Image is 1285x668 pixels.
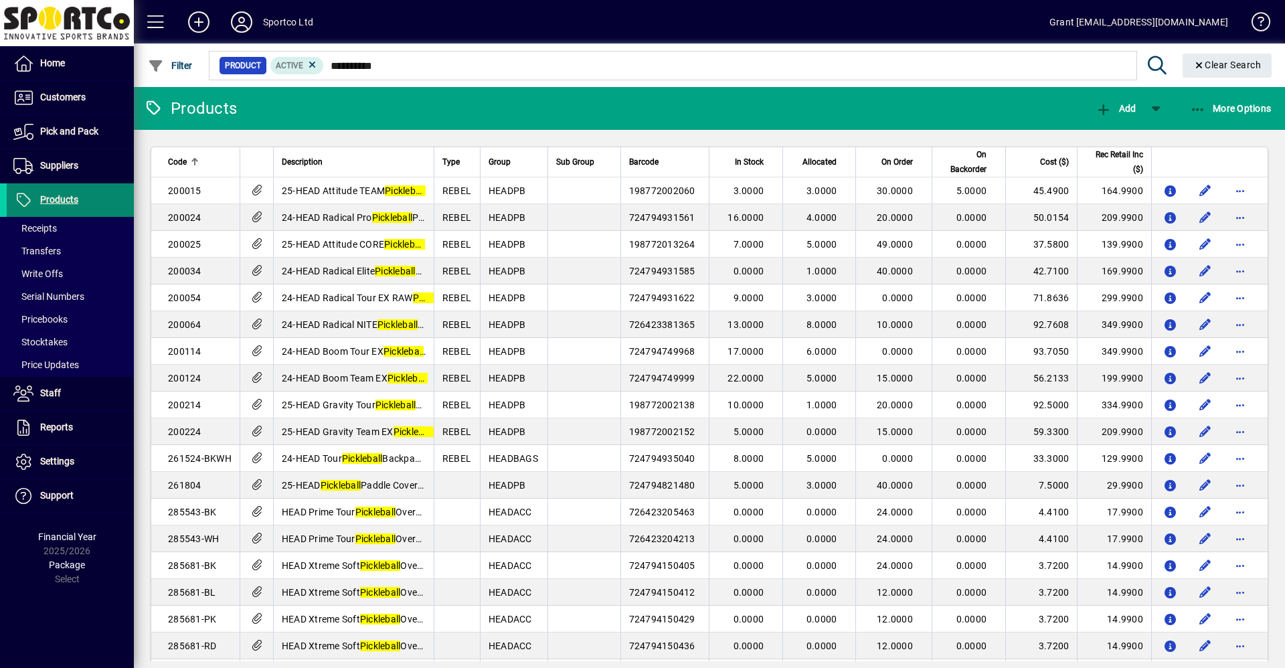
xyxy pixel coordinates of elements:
span: Receipts [13,223,57,234]
span: Cost ($) [1040,155,1069,169]
span: Customers [40,92,86,102]
span: 25-HEAD Attitude CORE Paddle r [282,239,460,250]
span: 40.0000 [877,480,913,491]
em: Pickleball [375,266,416,276]
div: Code [168,155,232,169]
span: Pick and Pack [40,126,98,137]
span: 200054 [168,293,201,303]
button: More options [1229,448,1251,469]
a: Reports [7,411,134,444]
span: 0.0000 [806,426,837,437]
span: HEADPB [489,266,526,276]
span: 1.0000 [806,266,837,276]
button: Edit [1195,501,1216,523]
a: Support [7,479,134,513]
span: 198772002138 [629,400,695,410]
span: 9.0000 [734,293,764,303]
span: 200224 [168,426,201,437]
td: 17.9900 [1077,499,1150,525]
td: 209.9900 [1077,204,1150,231]
a: Write Offs [7,262,134,285]
span: REBEL [442,266,471,276]
a: Pricebooks [7,308,134,331]
button: More options [1229,287,1251,309]
button: More options [1229,608,1251,630]
span: 724794749968 [629,346,695,357]
span: Barcode [629,155,659,169]
span: 15.0000 [877,373,913,384]
em: Pickleball [388,373,428,384]
span: 5.0000 [734,480,764,491]
a: Home [7,47,134,80]
span: Product [225,59,261,72]
span: 0.0000 [806,507,837,517]
span: 0.0000 [734,560,764,571]
span: 0.0000 [734,533,764,544]
span: Code [168,155,187,169]
span: 49.0000 [877,239,913,250]
td: 37.5800 [1005,231,1077,258]
span: 25-HEAD Gravity Tour Paddle r [282,400,452,410]
span: 22.0000 [727,373,764,384]
span: HEADPB [489,185,526,196]
span: Staff [40,388,61,398]
button: More options [1229,314,1251,335]
button: More options [1229,528,1251,550]
span: 6.0000 [806,346,837,357]
span: Sub Group [556,155,594,169]
span: 0.0000 [956,560,987,571]
span: 30.0000 [877,185,913,196]
span: Type [442,155,460,169]
span: HEADPB [489,212,526,223]
span: 198772002152 [629,426,695,437]
button: Edit [1195,180,1216,201]
button: More options [1229,367,1251,389]
span: 24-HEAD Radical NITE Paddle r [282,319,454,330]
span: Suppliers [40,160,78,171]
span: 3.0000 [734,185,764,196]
span: 726423205463 [629,507,695,517]
button: More options [1229,180,1251,201]
button: More options [1229,501,1251,523]
a: Transfers [7,240,134,262]
td: 299.9900 [1077,284,1150,311]
span: 0.0000 [734,587,764,598]
span: 25-HEAD Gravity Team EX Paddle r [282,426,469,437]
span: 0.0000 [956,480,987,491]
span: HEADACC [489,507,532,517]
span: 0.0000 [956,239,987,250]
button: More options [1229,475,1251,496]
span: 0.0000 [734,266,764,276]
span: HEADACC [489,587,532,598]
span: HEAD Xtreme Soft Overgrip Pk3 Pink [282,614,477,624]
a: Price Updates [7,353,134,376]
span: 0.0000 [806,533,837,544]
span: Filter [148,60,193,71]
button: Edit [1195,314,1216,335]
span: 4.0000 [806,212,837,223]
span: REBEL [442,293,471,303]
td: 4.4100 [1005,499,1077,525]
a: Settings [7,445,134,479]
span: In Stock [735,155,764,169]
span: HEADPB [489,480,526,491]
span: 200064 [168,319,201,330]
span: HEADPB [489,293,526,303]
span: 3.0000 [806,480,837,491]
span: HEAD Xtreme Soft Overgrip Pk3 Black [282,560,482,571]
span: 20.0000 [877,212,913,223]
span: 3.0000 [806,293,837,303]
button: Edit [1195,341,1216,362]
span: HEADPB [489,239,526,250]
span: 0.0000 [956,400,987,410]
span: 0.0000 [956,293,987,303]
td: 92.5000 [1005,392,1077,418]
td: 169.9900 [1077,258,1150,284]
td: 56.2133 [1005,365,1077,392]
span: 724794931585 [629,266,695,276]
mat-chip: Activation Status: Active [270,57,324,74]
span: 200015 [168,185,201,196]
em: Pickleball [355,533,396,544]
td: 164.9900 [1077,177,1150,204]
span: 25-HEAD Attitude TEAM Paddle r [282,185,461,196]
